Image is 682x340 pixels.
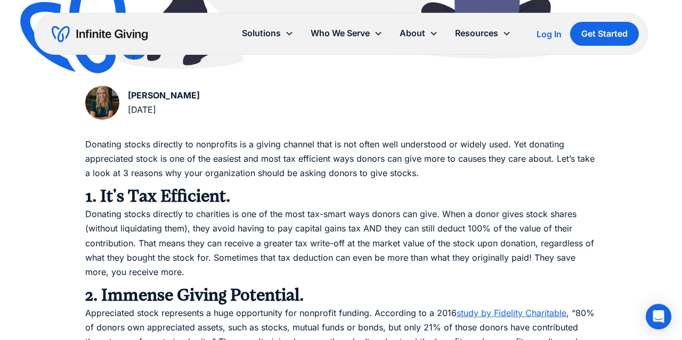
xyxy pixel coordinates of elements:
strong: 1. It's Tax Efficient. [85,186,230,206]
div: [PERSON_NAME] [128,88,200,103]
div: Who We Serve [302,22,391,45]
div: Open Intercom Messenger [646,304,671,329]
a: Get Started [570,22,639,46]
p: Donating stocks directly to charities is one of the most tax-smart ways donors can give. When a d... [85,207,597,279]
div: Resources [455,26,498,40]
div: Solutions [242,26,281,40]
div: About [400,26,425,40]
div: About [391,22,446,45]
a: home [52,26,148,43]
div: [DATE] [128,103,200,117]
a: study by Fidelity Charitable [457,308,566,318]
a: Log In [537,28,562,40]
div: Solutions [233,22,302,45]
div: Who We Serve [311,26,370,40]
strong: 2. Immense Giving Potential. [85,285,304,305]
a: [PERSON_NAME][DATE] [85,86,200,120]
p: Donating stocks directly to nonprofits is a giving channel that is not often well understood or w... [85,137,597,181]
div: Resources [446,22,519,45]
div: Log In [537,30,562,38]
